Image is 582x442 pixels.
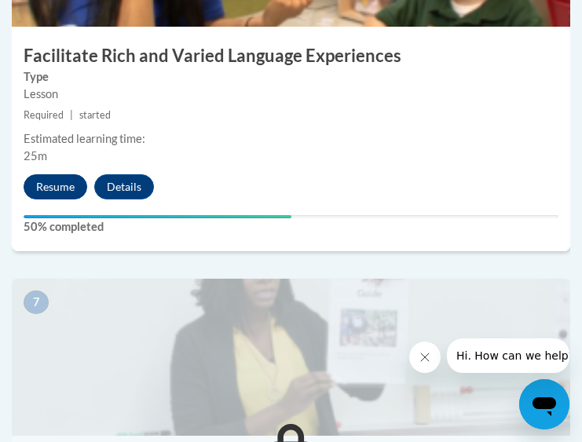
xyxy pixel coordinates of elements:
div: Estimated learning time: [24,130,558,148]
iframe: Button to launch messaging window [519,379,569,429]
div: Lesson [24,86,558,103]
button: Resume [24,174,87,199]
h3: Facilitate Rich and Varied Language Experiences [12,44,570,68]
label: 50% completed [24,218,558,236]
img: Course Image [12,279,570,436]
button: Details [94,174,154,199]
iframe: Message from company [447,338,569,373]
span: Hi. How can we help? [9,11,127,24]
iframe: Close message [409,342,441,373]
span: 25m [24,149,47,163]
span: 7 [24,290,49,314]
span: Required [24,109,64,121]
span: started [79,109,111,121]
div: Your progress [24,215,291,218]
span: | [70,109,73,121]
label: Type [24,68,558,86]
